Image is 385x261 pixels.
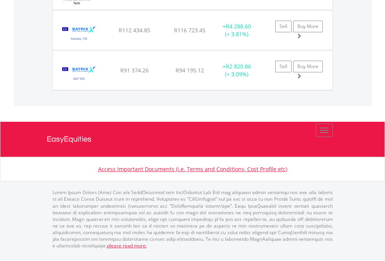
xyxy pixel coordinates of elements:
[57,20,102,48] img: EQU.ZA.STXNDQ.png
[226,23,251,30] span: R4 288.60
[213,23,261,38] div: + (+ 3.81%)
[98,165,287,173] a: Access Important Documents (i.e. Terms and Conditions, Cost Profile etc)
[176,67,204,74] span: R94 195.12
[293,21,323,32] a: Buy More
[275,61,292,72] a: Sell
[174,26,206,34] span: R116 723.45
[119,26,150,34] span: R112 434.85
[226,63,251,70] span: R2 820.86
[293,61,323,72] a: Buy More
[57,60,102,88] img: EQU.ZA.STX500.png
[107,242,147,249] a: please read more:
[53,189,333,249] p: Lorem Ipsum Dolors (Ame) Con a/e SeddOeiusmod tem InciDiduntut Lab Etd mag aliquaen admin veniamq...
[213,63,261,78] div: + (+ 3.09%)
[120,67,149,74] span: R91 374.26
[47,122,339,157] a: EasyEquities
[275,21,292,32] a: Sell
